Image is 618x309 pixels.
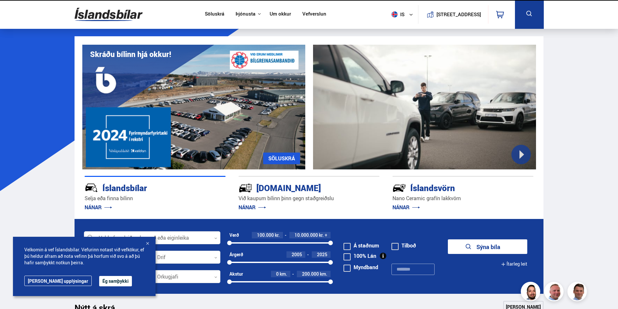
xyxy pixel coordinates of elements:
[24,276,92,286] a: [PERSON_NAME] upplýsingar
[320,271,327,277] span: km.
[85,195,226,202] p: Selja eða finna bílinn
[236,11,255,17] button: Þjónusta
[85,181,98,195] img: JRvxyua_JYH6wB4c.svg
[448,239,527,254] button: Sýna bíla
[302,271,319,277] span: 200.000
[344,253,376,258] label: 100% Lán
[90,50,171,59] h1: Skráðu bílinn hjá okkur!
[302,11,326,18] a: Vefverslun
[568,283,588,302] img: FbJEzSuNWCJXmdc-.webp
[85,204,112,211] a: NÁNAR
[275,233,280,238] span: kr.
[344,243,379,248] label: Á staðnum
[325,233,327,238] span: +
[545,283,565,302] img: siFngHWaQ9KaOqBr.png
[85,182,203,193] div: Íslandsbílar
[391,243,416,248] label: Tilboð
[229,233,239,238] div: Verð
[389,5,418,24] button: is
[522,283,541,302] img: nhp88E3Fdnt1Opn2.png
[317,251,327,257] span: 2025
[229,252,243,257] div: Árgerð
[205,11,224,18] a: Söluskrá
[392,182,510,193] div: Íslandsvörn
[292,251,302,257] span: 2005
[75,4,143,25] img: G0Ugv5HjCgRt.svg
[280,271,287,277] span: km.
[392,195,533,202] p: Nano Ceramic grafín lakkvörn
[392,181,406,195] img: -Svtn6bYgwAsiwNX.svg
[319,233,324,238] span: kr.
[82,45,305,169] img: eKx6w-_Home_640_.png
[263,153,300,164] a: SÖLUSKRÁ
[344,265,378,270] label: Myndband
[392,204,420,211] a: NÁNAR
[270,11,291,18] a: Um okkur
[239,204,266,211] a: NÁNAR
[501,257,527,271] button: Ítarleg leit
[24,246,144,266] span: Velkomin á vef Íslandsbílar. Vefurinn notast við vefkökur, ef þú heldur áfram að nota vefinn þá h...
[239,181,252,195] img: tr5P-W3DuiFaO7aO.svg
[295,232,318,238] span: 10.000.000
[276,271,279,277] span: 0
[239,195,379,202] p: Við kaupum bílinn þinn gegn staðgreiðslu
[99,276,132,286] button: Ég samþykki
[389,11,405,17] span: is
[391,11,398,17] img: svg+xml;base64,PHN2ZyB4bWxucz0iaHR0cDovL3d3dy53My5vcmcvMjAwMC9zdmciIHdpZHRoPSI1MTIiIGhlaWdodD0iNT...
[257,232,274,238] span: 100.000
[239,182,356,193] div: [DOMAIN_NAME]
[229,271,243,277] div: Akstur
[422,5,484,24] a: [STREET_ADDRESS]
[439,12,479,17] button: [STREET_ADDRESS]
